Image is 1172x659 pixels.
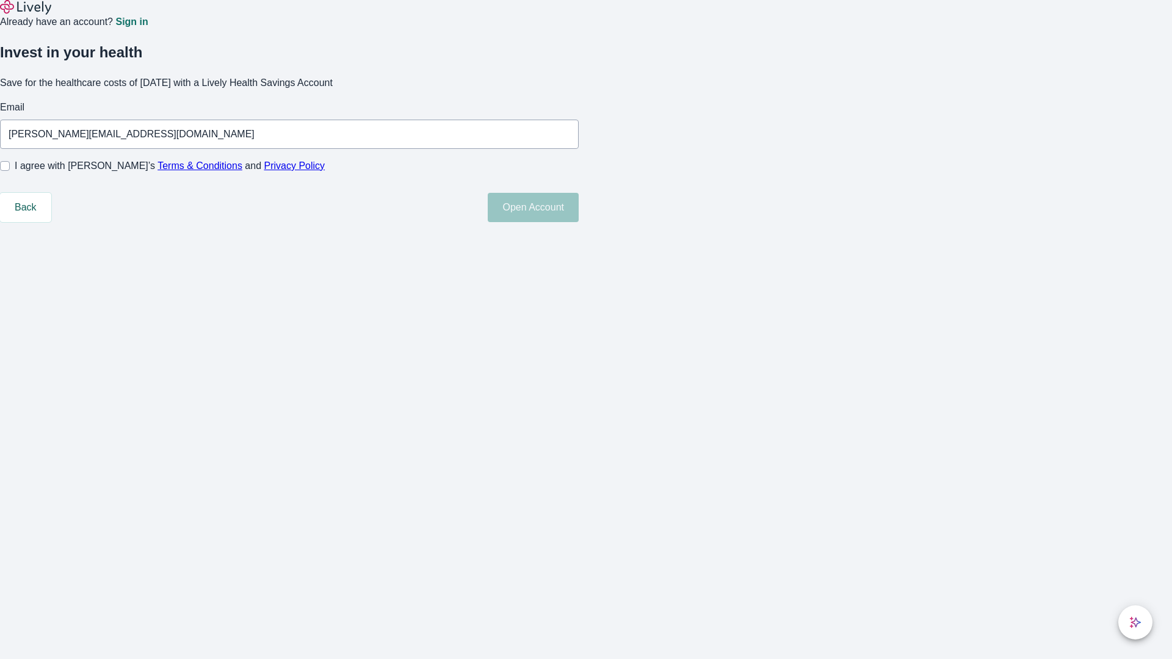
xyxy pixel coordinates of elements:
[1118,605,1152,639] button: chat
[15,159,325,173] span: I agree with [PERSON_NAME]’s and
[157,160,242,171] a: Terms & Conditions
[1129,616,1141,628] svg: Lively AI Assistant
[115,17,148,27] a: Sign in
[264,160,325,171] a: Privacy Policy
